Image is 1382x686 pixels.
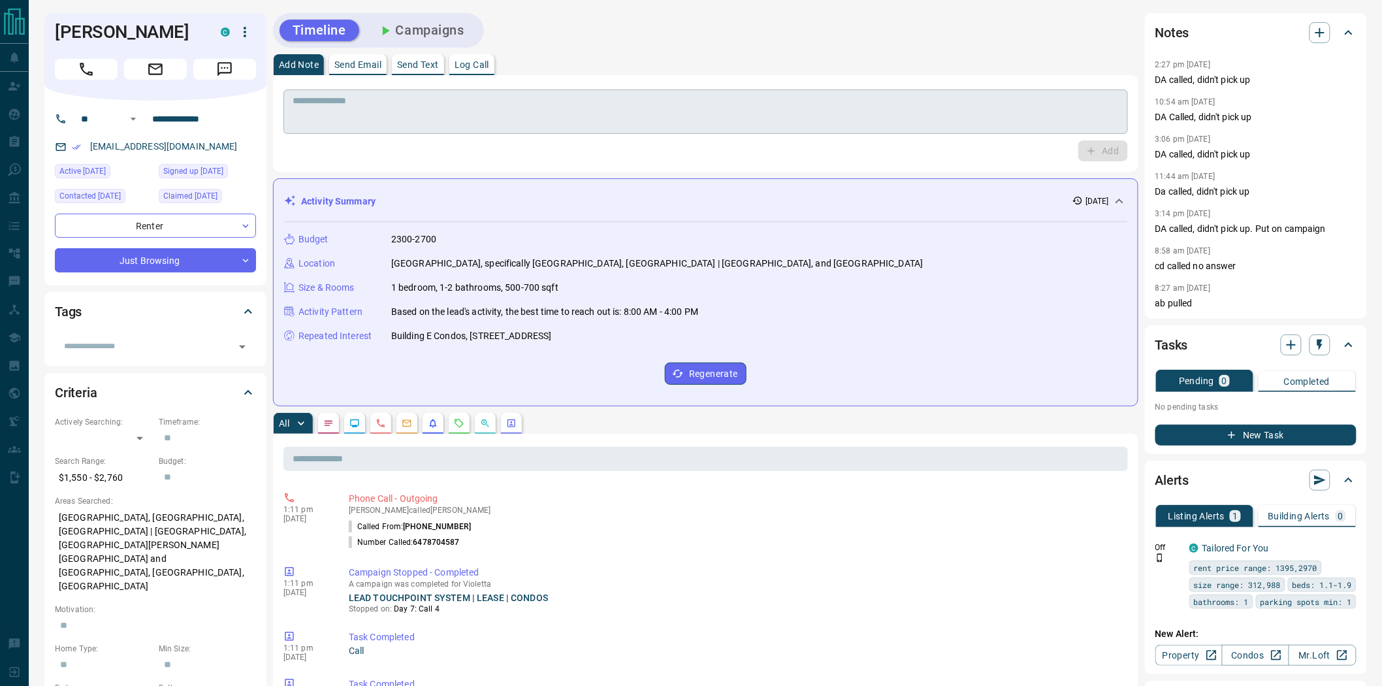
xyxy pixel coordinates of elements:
[1155,246,1211,255] p: 8:58 am [DATE]
[233,338,251,356] button: Open
[159,455,256,467] p: Budget:
[55,382,97,403] h2: Criteria
[391,329,552,343] p: Building E Condos, [STREET_ADDRESS]
[1155,135,1211,144] p: 3:06 pm [DATE]
[349,536,460,548] p: Number Called:
[221,27,230,37] div: condos.ca
[349,630,1123,644] p: Task Completed
[159,416,256,428] p: Timeframe:
[506,418,517,429] svg: Agent Actions
[1155,185,1357,199] p: Da called, didn't pick up
[55,467,152,489] p: $1,550 - $2,760
[298,233,329,246] p: Budget
[364,20,477,41] button: Campaigns
[1155,335,1188,355] h2: Tasks
[403,522,471,531] span: [PHONE_NUMBER]
[1155,259,1357,273] p: cd called no answer
[55,416,152,428] p: Actively Searching:
[391,257,924,270] p: [GEOGRAPHIC_DATA], specifically [GEOGRAPHIC_DATA], [GEOGRAPHIC_DATA] | [GEOGRAPHIC_DATA], and [GE...
[480,418,490,429] svg: Opportunities
[55,248,256,272] div: Just Browsing
[397,60,439,69] p: Send Text
[1194,595,1249,608] span: bathrooms: 1
[1179,376,1214,385] p: Pending
[1155,148,1357,161] p: DA called, didn't pick up
[1155,470,1189,491] h2: Alerts
[349,506,1123,515] p: [PERSON_NAME] called [PERSON_NAME]
[349,418,360,429] svg: Lead Browsing Activity
[1155,397,1357,417] p: No pending tasks
[1155,60,1211,69] p: 2:27 pm [DATE]
[1155,17,1357,48] div: Notes
[1155,97,1215,106] p: 10:54 am [DATE]
[1155,22,1189,43] h2: Notes
[159,189,256,207] div: Tue Jul 22 2025
[298,281,355,295] p: Size & Rooms
[1194,561,1317,574] span: rent price range: 1395,2970
[1155,465,1357,496] div: Alerts
[283,644,329,653] p: 1:11 pm
[323,418,334,429] svg: Notes
[55,22,201,42] h1: [PERSON_NAME]
[283,505,329,514] p: 1:11 pm
[55,301,82,322] h2: Tags
[391,305,698,319] p: Based on the lead's activity, the best time to reach out is: 8:00 AM - 4:00 PM
[301,195,376,208] p: Activity Summary
[283,579,329,588] p: 1:11 pm
[1261,595,1352,608] span: parking spots min: 1
[1202,543,1269,553] a: Tailored For You
[1155,542,1181,553] p: Off
[1155,329,1357,361] div: Tasks
[159,164,256,182] div: Tue Jul 22 2025
[1222,376,1227,385] p: 0
[349,492,1123,506] p: Phone Call - Outgoing
[283,653,329,662] p: [DATE]
[1155,297,1357,310] p: ab pulled
[298,329,372,343] p: Repeated Interest
[55,643,152,655] p: Home Type:
[55,455,152,467] p: Search Range:
[376,418,386,429] svg: Calls
[349,603,1123,615] p: Stopped on:
[1268,512,1330,521] p: Building Alerts
[55,377,256,408] div: Criteria
[394,604,439,613] span: Day 7: Call 4
[454,418,464,429] svg: Requests
[1284,377,1330,386] p: Completed
[55,495,256,507] p: Areas Searched:
[665,363,747,385] button: Regenerate
[55,296,256,327] div: Tags
[349,644,1123,658] p: Call
[1155,627,1357,641] p: New Alert:
[334,60,381,69] p: Send Email
[1232,512,1238,521] p: 1
[1155,425,1357,446] button: New Task
[284,189,1127,214] div: Activity Summary[DATE]
[1155,209,1211,218] p: 3:14 pm [DATE]
[455,60,489,69] p: Log Call
[349,580,1123,589] p: A campaign was completed for Violetta
[279,60,319,69] p: Add Note
[283,514,329,523] p: [DATE]
[163,165,223,178] span: Signed up [DATE]
[1189,544,1198,553] div: condos.ca
[59,165,106,178] span: Active [DATE]
[1155,73,1357,87] p: DA called, didn't pick up
[163,189,217,203] span: Claimed [DATE]
[1155,284,1211,293] p: 8:27 am [DATE]
[55,214,256,238] div: Renter
[349,521,471,532] p: Called From:
[1155,222,1357,236] p: DA called, didn't pick up. Put on campaign
[402,418,412,429] svg: Emails
[55,507,256,597] p: [GEOGRAPHIC_DATA], [GEOGRAPHIC_DATA], [GEOGRAPHIC_DATA] | [GEOGRAPHIC_DATA], [GEOGRAPHIC_DATA][PE...
[55,604,256,615] p: Motivation:
[55,164,152,182] div: Sun Aug 10 2025
[428,418,438,429] svg: Listing Alerts
[391,281,558,295] p: 1 bedroom, 1-2 bathrooms, 500-700 sqft
[1194,578,1281,591] span: size range: 312,988
[159,643,256,655] p: Min Size:
[124,59,187,80] span: Email
[55,189,152,207] div: Wed Aug 13 2025
[1289,645,1356,666] a: Mr.Loft
[280,20,359,41] button: Timeline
